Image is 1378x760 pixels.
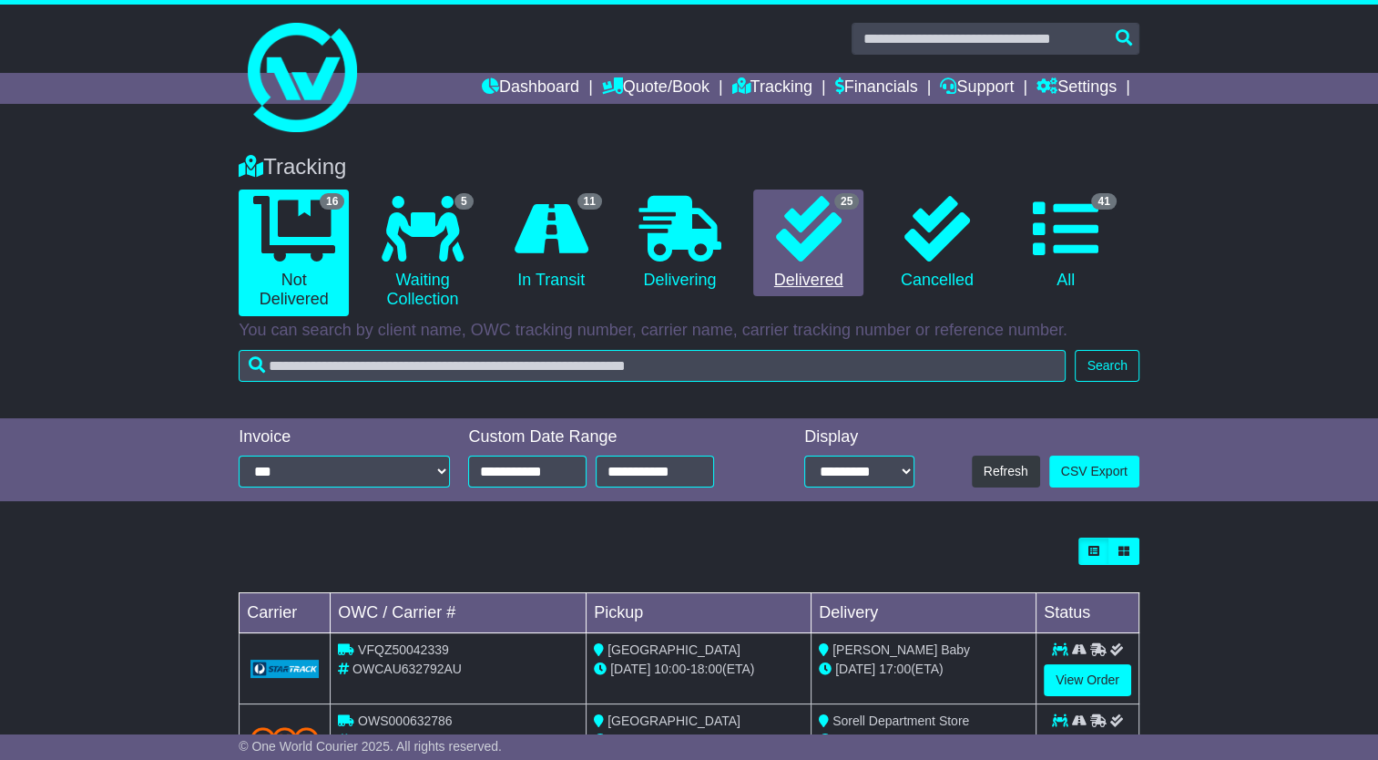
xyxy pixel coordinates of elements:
span: OWCAU632792AU [352,662,462,676]
span: 18:00 [690,662,722,676]
div: (ETA) [819,660,1028,679]
a: Quote/Book [602,73,709,104]
span: Sorell Department Store [832,714,969,728]
a: View Order [1044,664,1131,696]
span: OWCAU632786AU [352,733,462,747]
img: TNT_Domestic.png [250,727,319,752]
span: 11 [577,193,602,210]
a: Tracking [732,73,812,104]
button: Search [1075,350,1138,382]
td: OWC / Carrier # [331,593,587,633]
span: [DATE] [610,733,650,747]
span: 10:00 [654,662,686,676]
div: (ETA) [819,731,1028,750]
span: 41 [1091,193,1116,210]
a: 5 Waiting Collection [367,190,477,316]
a: CSV Export [1049,456,1139,488]
a: Delivering [625,190,735,297]
span: [DATE] [610,662,650,676]
div: Tracking [230,154,1148,180]
span: [PERSON_NAME] Baby [832,642,970,657]
a: 25 Delivered [753,190,863,297]
span: [DATE] [835,662,875,676]
td: Carrier [240,593,331,633]
div: Custom Date Range [468,427,756,447]
a: Support [940,73,1014,104]
a: Settings [1036,73,1117,104]
div: - (ETA) [594,660,803,679]
td: Pickup [587,593,811,633]
span: OWS000632786 [358,714,453,728]
span: 25 [834,193,859,210]
a: 41 All [1011,190,1121,297]
div: - (ETA) [594,731,803,750]
div: Display [804,427,914,447]
span: VFQZ50042339 [358,642,449,657]
td: Delivery [811,593,1036,633]
a: 16 Not Delivered [239,190,349,316]
button: Refresh [972,456,1040,488]
span: 17:00 [879,662,911,676]
a: Dashboard [482,73,579,104]
span: 10:00 [654,733,686,747]
span: 16 [320,193,344,210]
span: [DATE] [835,733,875,747]
span: © One World Courier 2025. All rights reserved. [239,739,502,754]
img: GetCarrierServiceLogo [250,660,319,678]
span: 18:00 [690,733,722,747]
div: Invoice [239,427,450,447]
p: You can search by client name, OWC tracking number, carrier name, carrier tracking number or refe... [239,321,1139,341]
span: [GEOGRAPHIC_DATA] [607,714,740,728]
a: 11 In Transit [496,190,607,297]
a: Financials [835,73,918,104]
span: 17:00 [879,733,911,747]
span: [GEOGRAPHIC_DATA] [607,642,740,657]
a: Cancelled [882,190,992,297]
td: Status [1036,593,1139,633]
span: 5 [454,193,474,210]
